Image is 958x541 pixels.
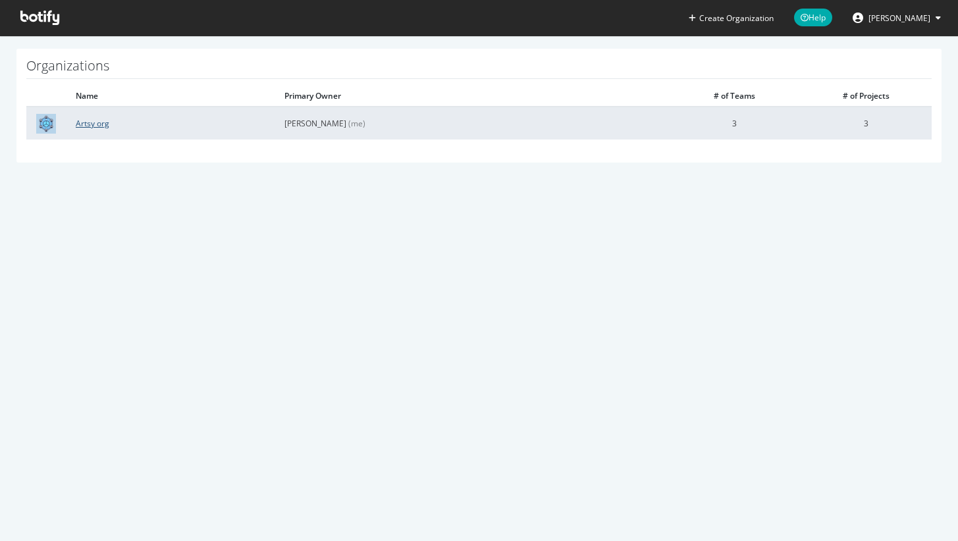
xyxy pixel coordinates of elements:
th: Name [66,86,275,107]
span: Help [794,9,832,26]
h1: Organizations [26,59,932,79]
td: 3 [668,107,800,140]
th: # of Projects [800,86,932,107]
span: (me) [348,118,365,129]
img: Artsy org [36,114,56,134]
td: 3 [800,107,932,140]
th: # of Teams [668,86,800,107]
button: [PERSON_NAME] [842,7,951,28]
span: Jenna Poczik [868,13,930,24]
td: [PERSON_NAME] [275,107,668,140]
a: Artsy org [76,118,109,129]
th: Primary Owner [275,86,668,107]
button: Create Organization [688,12,774,24]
